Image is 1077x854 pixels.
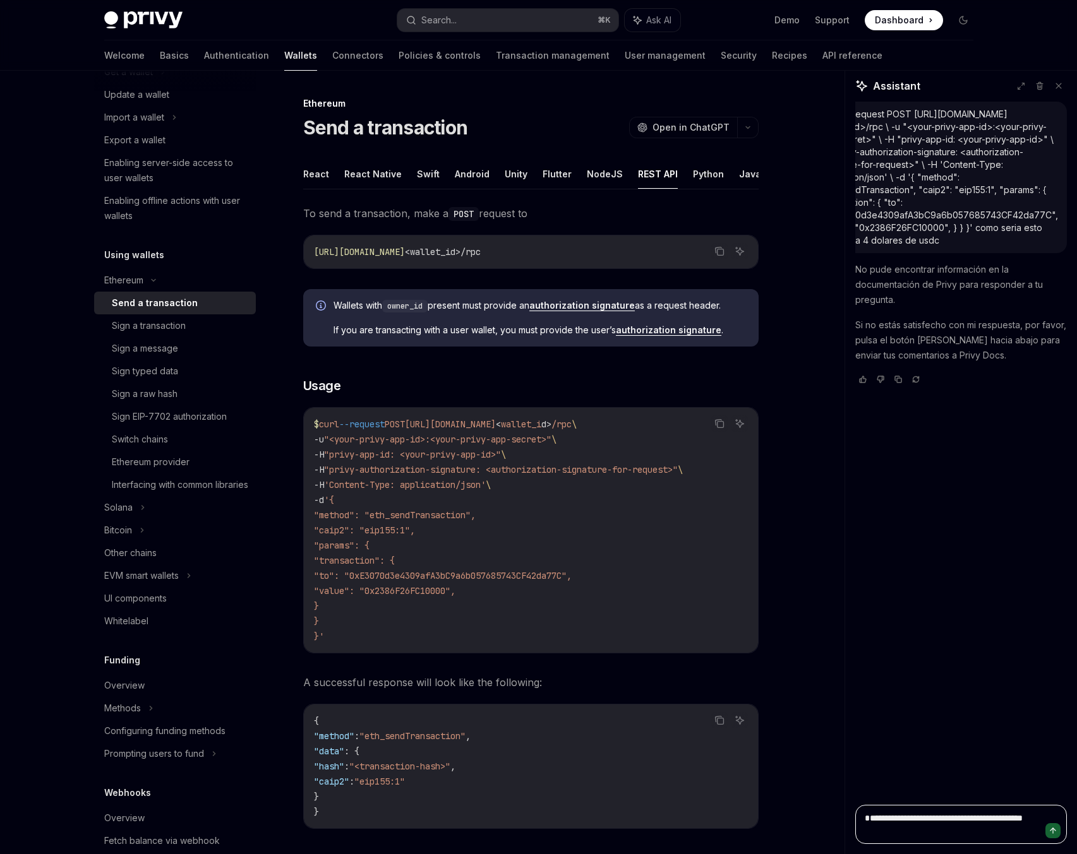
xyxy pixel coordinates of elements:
[104,746,204,761] div: Prompting users to fund
[104,247,164,263] h5: Using wallets
[314,434,324,445] span: -u
[314,246,405,258] span: [URL][DOMAIN_NAME]
[334,324,746,336] span: If you are transacting with a user wallet, you must provide the user’s .
[94,129,256,151] a: Export a wallet
[405,418,496,430] span: [URL][DOMAIN_NAME]
[551,418,572,430] span: /rpc
[104,701,141,716] div: Methods
[104,273,143,288] div: Ethereum
[625,9,680,32] button: Ask AI
[314,464,324,475] span: -H
[501,418,541,430] span: wallet_i
[314,791,319,802] span: }
[104,810,145,826] div: Overview
[314,525,415,536] span: "caip2": "eip155:1",
[349,776,354,787] span: :
[339,418,385,430] span: --request
[501,449,506,460] span: \
[112,318,186,333] div: Sign a transaction
[314,806,319,817] span: }
[104,833,220,848] div: Fetch balance via webhook
[314,631,324,642] span: }'
[397,9,618,32] button: Search...⌘K
[112,386,177,401] div: Sign a raw hash
[94,314,256,337] a: Sign a transaction
[314,479,324,490] span: -H
[875,14,924,27] span: Dashboard
[417,159,440,189] button: Swift
[598,15,611,25] span: ⌘ K
[314,494,324,506] span: -d
[104,193,248,223] div: Enabling offline actions with user wallets
[646,14,671,27] span: Ask AI
[496,40,610,71] a: Transaction management
[314,570,572,581] span: "to": "0xE3070d3e4309afA3bC9a6b057685743CF42da77C",
[94,542,256,564] a: Other chains
[94,292,256,314] a: Send a transaction
[731,712,748,728] button: Ask AI
[455,159,490,189] button: Android
[354,776,405,787] span: "eip155:1"
[94,587,256,610] a: UI components
[104,523,132,538] div: Bitcoin
[953,10,973,30] button: Toggle dark mode
[865,10,943,30] a: Dashboard
[505,159,527,189] button: Unity
[104,614,148,629] div: Whitelabel
[711,415,728,432] button: Copy the contents from the code block
[546,418,551,430] span: >
[112,295,198,311] div: Send a transaction
[693,159,724,189] button: Python
[822,40,882,71] a: API reference
[855,317,1067,363] p: Si no estás satisfecho con mi respuesta, por favor, pulsa el botón [PERSON_NAME] hacia abajo para...
[104,591,167,606] div: UI components
[344,745,359,757] span: : {
[303,97,759,110] div: Ethereum
[94,337,256,360] a: Sign a message
[529,300,635,311] a: authorization signature
[104,785,151,800] h5: Webhooks
[316,300,328,313] svg: Info
[653,121,730,134] span: Open in ChatGPT
[160,40,189,71] a: Basics
[543,159,572,189] button: Flutter
[448,207,479,221] code: POST
[496,418,501,430] span: <
[319,418,339,430] span: curl
[349,761,450,772] span: "<transaction-hash>"
[551,434,557,445] span: \
[324,464,678,475] span: "privy-authorization-signature: <authorization-signature-for-request>"
[94,610,256,632] a: Whitelabel
[104,87,169,102] div: Update a wallet
[486,479,491,490] span: \
[774,14,800,27] a: Demo
[94,151,256,189] a: Enabling server-side access to user wallets
[354,730,359,742] span: :
[94,451,256,473] a: Ethereum provider
[284,40,317,71] a: Wallets
[382,300,428,312] code: owner_id
[324,434,551,445] span: "<your-privy-app-id>:<your-privy-app-secret>"
[94,807,256,829] a: Overview
[739,159,761,189] button: Java
[104,500,133,515] div: Solana
[94,383,256,405] a: Sign a raw hash
[334,299,746,312] span: Wallets with present must provide an as a request header.
[324,494,334,506] span: '{
[303,377,341,394] span: Usage
[678,464,683,475] span: \
[815,14,850,27] a: Support
[314,555,395,566] span: "transaction": {
[303,159,329,189] button: React
[587,159,623,189] button: NodeJS
[731,415,748,432] button: Ask AI
[204,40,269,71] a: Authentication
[112,409,227,424] div: Sign EIP-7702 authorization
[314,600,319,612] span: }
[94,720,256,742] a: Configuring funding methods
[772,40,807,71] a: Recipes
[112,477,248,492] div: Interfacing with common libraries
[104,653,140,668] h5: Funding
[399,40,481,71] a: Policies & controls
[112,432,168,447] div: Switch chains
